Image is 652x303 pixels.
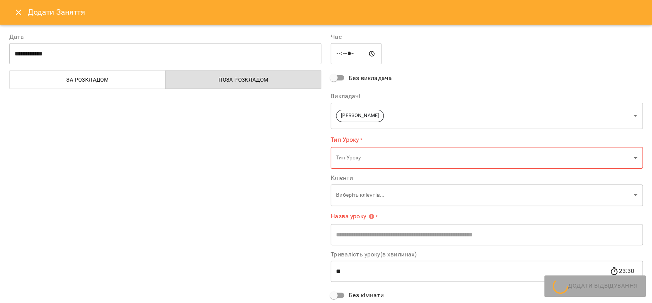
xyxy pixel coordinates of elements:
[331,251,643,258] label: Тривалість уроку(в хвилинах)
[349,74,392,83] span: Без викладача
[331,102,643,129] div: [PERSON_NAME]
[331,34,643,40] label: Час
[331,175,643,181] label: Клієнти
[368,213,375,219] svg: Вкажіть назву уроку або виберіть клієнтів
[9,3,28,22] button: Close
[9,34,321,40] label: Дата
[336,112,383,119] span: [PERSON_NAME]
[336,154,630,162] p: Тип Уроку
[28,6,643,18] h6: Додати Заняття
[9,70,166,89] button: За розкладом
[331,213,375,219] span: Назва уроку
[336,191,630,199] p: Виберіть клієнтів...
[170,75,317,84] span: Поза розкладом
[331,184,643,206] div: Виберіть клієнтів...
[14,75,161,84] span: За розкладом
[331,147,643,169] div: Тип Уроку
[349,291,384,300] span: Без кімнати
[165,70,322,89] button: Поза розкладом
[331,93,643,99] label: Викладачі
[331,135,643,144] label: Тип Уроку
